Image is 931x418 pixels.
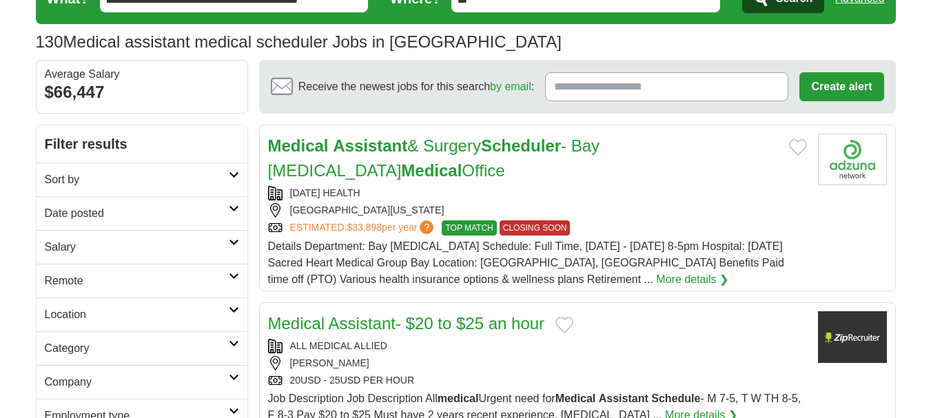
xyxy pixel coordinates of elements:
[45,205,229,222] h2: Date posted
[268,339,807,353] div: ALL MEDICAL ALLIED
[599,393,648,404] strong: Assistant
[268,203,807,218] div: [GEOGRAPHIC_DATA][US_STATE]
[45,69,239,80] div: Average Salary
[818,311,887,363] img: Company logo
[37,297,247,331] a: Location
[268,240,784,285] span: Details Department: Bay [MEDICAL_DATA] Schedule: Full Time, [DATE] - [DATE] 8-5pm Hospital: [DATE...
[268,136,329,155] strong: Medical
[45,80,239,105] div: $66,447
[420,220,433,234] span: ?
[45,239,229,255] h2: Salary
[45,273,229,289] h2: Remote
[490,81,531,92] a: by email
[37,163,247,196] a: Sort by
[37,125,247,163] h2: Filter results
[45,340,229,357] h2: Category
[799,72,883,101] button: Create alert
[298,79,534,95] span: Receive the newest jobs for this search :
[555,393,596,404] strong: Medical
[37,230,247,264] a: Salary
[656,271,728,288] a: More details ❯
[45,171,229,188] h2: Sort by
[37,331,247,365] a: Category
[438,393,479,404] strong: medical
[45,374,229,390] h2: Company
[268,186,807,200] div: [DATE] HEALTH
[37,264,247,297] a: Remote
[37,196,247,230] a: Date posted
[36,30,63,54] span: 130
[818,134,887,185] img: Company logo
[268,373,807,388] div: 20USD - 25USD PER HOUR
[347,222,382,233] span: $33,898
[290,220,437,236] a: ESTIMATED:$33,898per year?
[36,32,562,51] h1: Medical assistant medical scheduler Jobs in [GEOGRAPHIC_DATA]
[500,220,571,236] span: CLOSING SOON
[555,317,573,333] button: Add to favorite jobs
[401,161,462,180] strong: Medical
[333,136,407,155] strong: Assistant
[45,306,229,323] h2: Location
[37,365,247,399] a: Company
[651,393,700,404] strong: Schedule
[442,220,496,236] span: TOP MATCH
[268,136,600,180] a: Medical Assistant& SurgeryScheduler- Bay [MEDICAL_DATA]MedicalOffice
[268,356,807,370] div: [PERSON_NAME]
[789,139,807,156] button: Add to favorite jobs
[481,136,561,155] strong: Scheduler
[268,314,545,333] a: Medical Assistant- $20 to $25 an hour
